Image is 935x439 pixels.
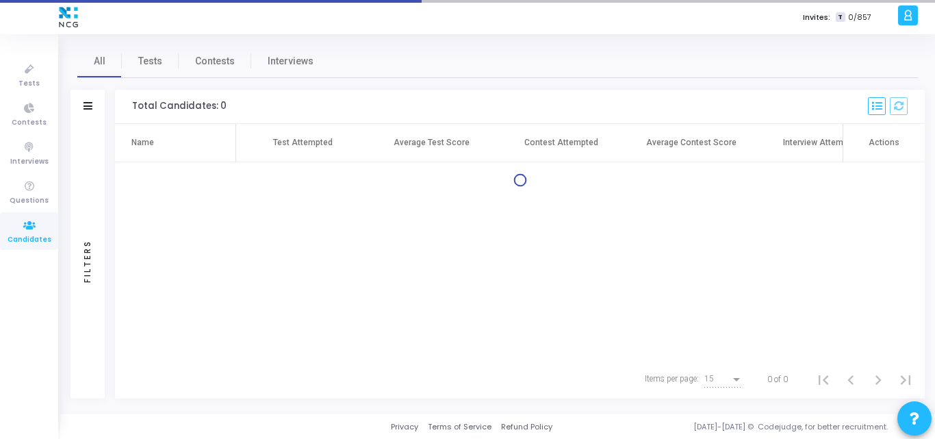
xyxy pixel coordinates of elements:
span: Contests [12,117,47,129]
span: T [836,12,845,23]
th: Interview Attempted [756,124,886,162]
button: Next page [864,366,892,393]
div: Total Candidates: 0 [132,101,227,112]
span: All [94,54,105,68]
a: Privacy [391,421,418,433]
label: Invites: [803,12,830,23]
a: Refund Policy [501,421,552,433]
th: Average Contest Score [626,124,756,162]
span: Tests [18,78,40,90]
div: Name [131,136,154,149]
th: Average Test Score [366,124,496,162]
span: Candidates [8,234,51,246]
div: Filters [81,186,94,336]
span: Questions [10,195,49,207]
mat-select: Items per page: [704,375,743,384]
span: 0/857 [848,12,871,23]
div: 0 of 0 [767,373,788,386]
span: Tests [138,54,162,68]
th: Contest Attempted [496,124,626,162]
a: Terms of Service [428,421,491,433]
button: Previous page [837,366,864,393]
div: Items per page: [645,373,699,385]
span: Contests [195,54,235,68]
span: 15 [704,374,714,384]
button: First page [810,366,837,393]
div: [DATE]-[DATE] © Codejudge, for better recruitment. [552,421,918,433]
span: Interviews [268,54,313,68]
th: Actions [843,124,925,162]
span: Interviews [10,156,49,168]
img: logo [55,3,81,31]
th: Test Attempted [236,124,366,162]
button: Last page [892,366,919,393]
